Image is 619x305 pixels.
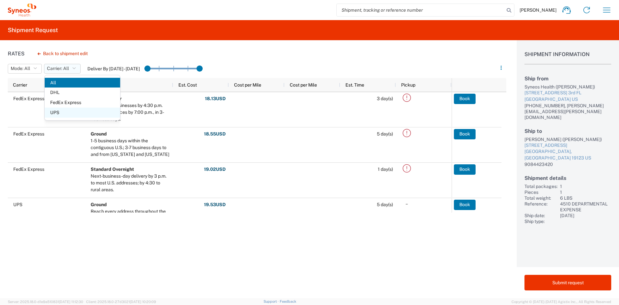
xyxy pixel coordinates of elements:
div: [PERSON_NAME] ([PERSON_NAME]) [524,136,611,142]
span: Est. Time [345,82,364,88]
div: [DATE] [560,213,611,218]
button: Book [454,129,476,139]
span: Cost per Mile [234,82,261,88]
div: [GEOGRAPHIC_DATA], [GEOGRAPHIC_DATA] 19123 US [524,148,611,161]
span: Client: 2025.18.0-27d3021 [86,300,156,304]
button: Mode: All [8,64,42,74]
div: Pieces [524,189,557,195]
div: Total packages: [524,183,557,189]
span: UPS [13,202,22,207]
h2: Ship from [524,76,611,82]
div: Total weight: [524,195,557,201]
span: Carrier: All [47,65,69,72]
div: Next-business-day delivery by 3 p.m. to most U.S. addresses; by 4:30 to rural areas. [91,173,170,193]
b: Ground [91,202,107,207]
a: [STREET_ADDRESS] 3rd FL[GEOGRAPHIC_DATA] US [524,90,611,102]
button: Carrier: All [44,64,81,74]
span: FedEx Express [13,131,44,136]
div: 4510 DEPARTMENTAL EXPENSE [560,201,611,213]
label: Deliver By [DATE] - [DATE] [87,66,140,72]
span: [PERSON_NAME] [520,7,557,13]
div: 9084423420 [524,161,611,167]
input: Shipment, tracking or reference number [337,4,504,16]
div: Delivery to businesses by 4:30 p.m. and to residences by 7:00 p.m., in 3-Business days. [91,102,170,123]
a: [STREET_ADDRESS][GEOGRAPHIC_DATA], [GEOGRAPHIC_DATA] 19123 US [524,142,611,161]
span: Cost per Mile [290,82,317,88]
button: 19.02USD [204,164,226,175]
div: Ship date: [524,213,557,218]
div: Syneos Health ([PERSON_NAME]) [524,84,611,90]
span: 3 day(s) [377,96,393,101]
div: [STREET_ADDRESS] [524,142,611,149]
div: [GEOGRAPHIC_DATA] US [524,96,611,103]
button: 19.53USD [204,200,226,210]
h1: Shipment Information [524,51,611,65]
button: 18.55USD [204,129,226,139]
div: 1 [560,189,611,195]
div: [PHONE_NUMBER], [PERSON_NAME][EMAIL_ADDRESS][PERSON_NAME][DOMAIN_NAME] [524,103,611,120]
h2: Ship to [524,128,611,134]
a: Feedback [280,299,296,303]
strong: 19.53 USD [204,202,226,208]
span: [DATE] 10:20:09 [130,300,156,304]
span: [DATE] 11:12:30 [59,300,83,304]
h2: Shipment Request [8,26,58,34]
span: FedEx Express [13,167,44,172]
span: 5 day(s) [377,131,393,136]
span: FedEx Express [13,96,44,101]
b: Ground [91,131,107,136]
b: Standard Overnight [91,167,134,172]
span: Mode: All [11,65,30,72]
button: Book [454,94,476,104]
button: Book [454,200,476,210]
div: [STREET_ADDRESS] 3rd FL [524,90,611,96]
a: Support [264,299,280,303]
span: 5 day(s) [377,202,393,207]
button: Back to shipment edit [32,48,93,59]
span: UPS [45,108,120,118]
button: 18.13USD [205,94,226,104]
h1: Rates [8,51,25,57]
button: Submit request [524,275,611,290]
h2: Shipment details [524,175,611,181]
span: FedEx Express [45,98,120,108]
strong: 18.55 USD [204,131,226,137]
span: Server: 2025.18.0-d1e9a510831 [8,300,83,304]
div: 1 [560,183,611,189]
span: 1 day(s) [378,167,393,172]
div: Ship type: [524,218,557,224]
strong: 18.13 USD [205,96,226,102]
span: Copyright © [DATE]-[DATE] Agistix Inc., All Rights Reserved [512,299,611,305]
div: 1-5 business days within the contiguous U.S.; 3-7 business days to and from Alaska and Hawaii [91,137,170,158]
div: Reference: [524,201,557,213]
span: Carrier [13,82,27,88]
span: All [45,78,120,88]
span: DHL [45,88,120,98]
span: Est. Cost [178,82,197,88]
div: 6 LBS [560,195,611,201]
strong: 19.02 USD [204,166,226,172]
div: Reach every address throughout the 48 contiguous states with state-of-the-art package tracking at... [91,208,170,235]
button: Book [454,164,476,175]
span: Pickup [401,82,415,88]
